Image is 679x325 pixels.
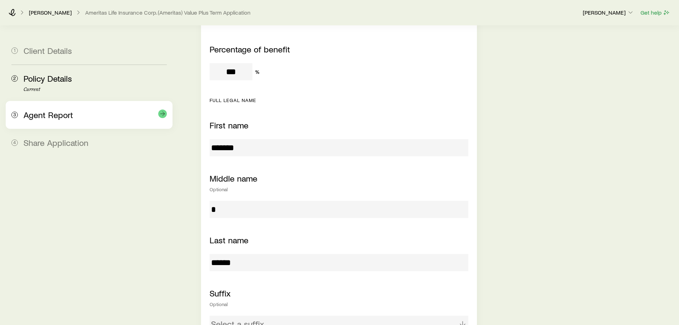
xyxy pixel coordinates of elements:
span: Share Application [24,137,88,148]
button: [PERSON_NAME] [582,9,634,17]
span: 3 [11,112,18,118]
p: [PERSON_NAME] [583,9,634,16]
span: Policy Details [24,73,72,83]
label: First name [210,120,248,130]
span: Agent Report [24,110,73,120]
div: Optional [210,301,468,307]
span: 2 [11,75,18,82]
button: Ameritas Life Insurance Corp. (Ameritas) Value Plus Term Application [85,9,251,16]
a: [PERSON_NAME] [29,9,72,16]
button: Get help [640,9,670,17]
label: Percentage of benefit [210,44,290,54]
label: Middle name [210,173,257,183]
span: 4 [11,139,18,146]
span: 1 [11,47,18,54]
p: Current [24,87,167,92]
div: Optional [210,187,468,192]
label: Suffix [210,288,231,298]
div: % [252,67,259,76]
p: Full legal name [210,97,468,103]
span: Client Details [24,45,72,56]
label: Last name [210,235,248,245]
